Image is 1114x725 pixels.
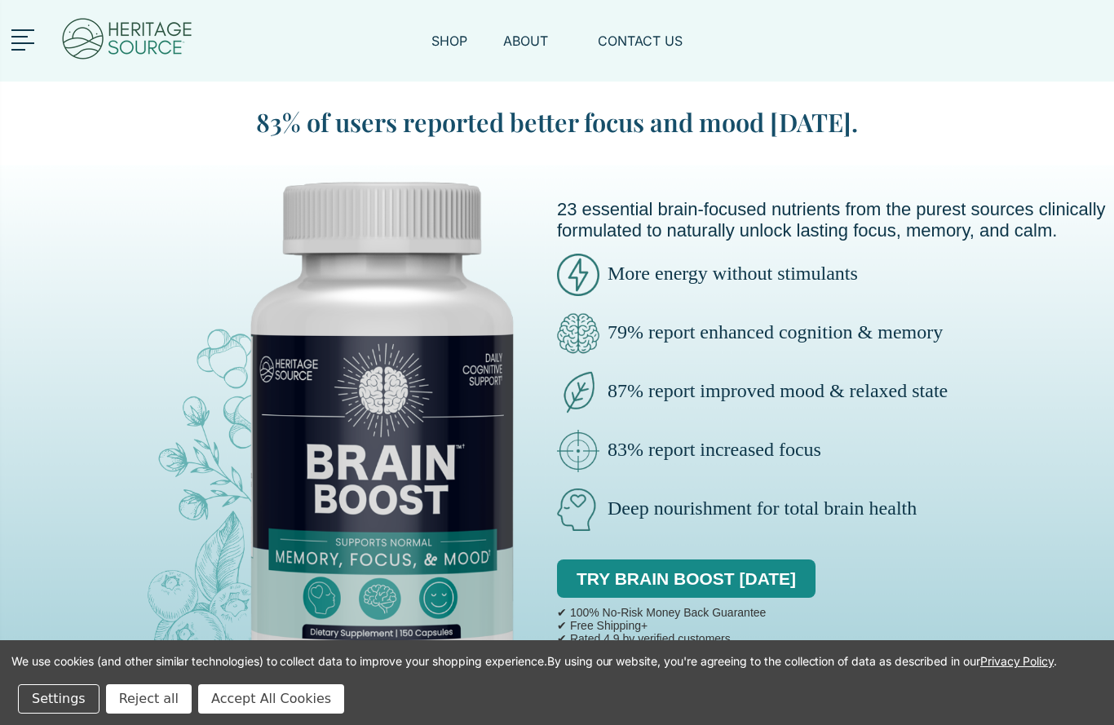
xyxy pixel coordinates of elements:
[431,32,467,69] a: SHOP
[557,430,599,472] img: brain-boost-clinically-focus.png
[557,632,766,645] p: ✔ Rated 4.9 by verified customers
[557,619,766,632] p: ✔ Free Shipping+
[557,488,1114,531] p: Deep nourishment for total brain health
[557,430,1114,472] p: 83% report increased focus
[503,32,562,69] a: ABOUT
[980,654,1054,668] a: Privacy Policy
[60,8,194,73] img: Heritage Source
[190,104,924,139] blockquote: 83% of users reported better focus and mood [DATE].
[598,32,683,69] a: CONTACT US
[557,254,599,296] img: brain-boost-energy.png
[557,312,1114,355] p: 79% report enhanced cognition & memory
[106,684,192,714] button: Reject all
[557,371,599,413] img: brain-boost-natural-pure.png
[18,684,99,714] button: Settings
[557,254,1114,296] p: More energy without stimulants
[557,559,816,599] a: TRY BRAIN BOOST [DATE]
[557,547,816,603] div: TRY BRAIN BOOST [DATE]
[198,684,344,714] button: Accept All Cookies
[557,312,599,355] img: brain-boost-clarity.png
[557,488,599,531] img: brain-boost-natural.png
[557,371,1114,413] p: 87% report improved mood & relaxed state
[557,606,766,619] p: ✔ 100% No-Risk Money Back Guarantee
[11,654,1057,668] span: We use cookies (and other similar technologies) to collect data to improve your shopping experien...
[557,199,1114,241] p: 23 essential brain-focused nutrients from the purest sources clinically formulated to naturally u...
